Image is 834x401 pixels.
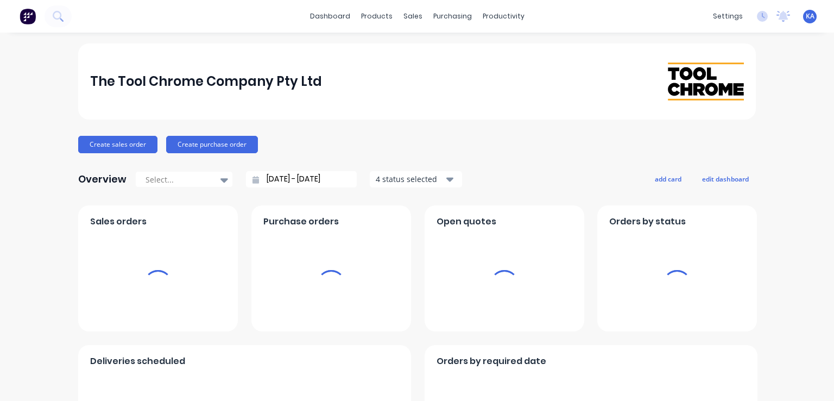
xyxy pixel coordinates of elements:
div: settings [707,8,748,24]
span: Open quotes [437,215,496,228]
span: Orders by status [609,215,686,228]
button: edit dashboard [695,172,756,186]
button: add card [648,172,688,186]
button: Create sales order [78,136,157,153]
img: The Tool Chrome Company Pty Ltd [668,62,744,100]
span: Deliveries scheduled [90,355,185,368]
button: 4 status selected [370,171,462,187]
span: Orders by required date [437,355,546,368]
img: Factory [20,8,36,24]
div: products [356,8,398,24]
div: purchasing [428,8,477,24]
span: Purchase orders [263,215,339,228]
span: Sales orders [90,215,147,228]
div: Overview [78,168,127,190]
div: sales [398,8,428,24]
a: dashboard [305,8,356,24]
div: The Tool Chrome Company Pty Ltd [90,71,322,92]
span: KA [806,11,814,21]
button: Create purchase order [166,136,258,153]
div: productivity [477,8,530,24]
div: 4 status selected [376,173,444,185]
